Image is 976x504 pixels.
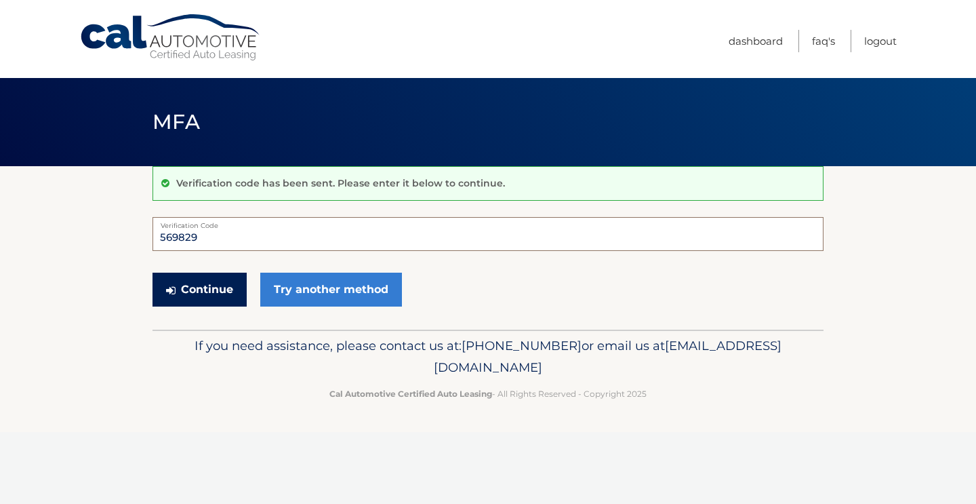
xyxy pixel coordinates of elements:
span: MFA [152,109,200,134]
a: Try another method [260,273,402,307]
a: Dashboard [729,30,783,52]
p: If you need assistance, please contact us at: or email us at [161,335,815,379]
input: Verification Code [152,217,823,251]
p: Verification code has been sent. Please enter it below to continue. [176,177,505,189]
p: - All Rights Reserved - Copyright 2025 [161,387,815,401]
button: Continue [152,273,247,307]
a: Logout [864,30,897,52]
span: [EMAIL_ADDRESS][DOMAIN_NAME] [434,338,781,375]
a: FAQ's [812,30,835,52]
span: [PHONE_NUMBER] [462,338,582,353]
label: Verification Code [152,217,823,228]
a: Cal Automotive [79,14,262,62]
strong: Cal Automotive Certified Auto Leasing [329,389,492,399]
